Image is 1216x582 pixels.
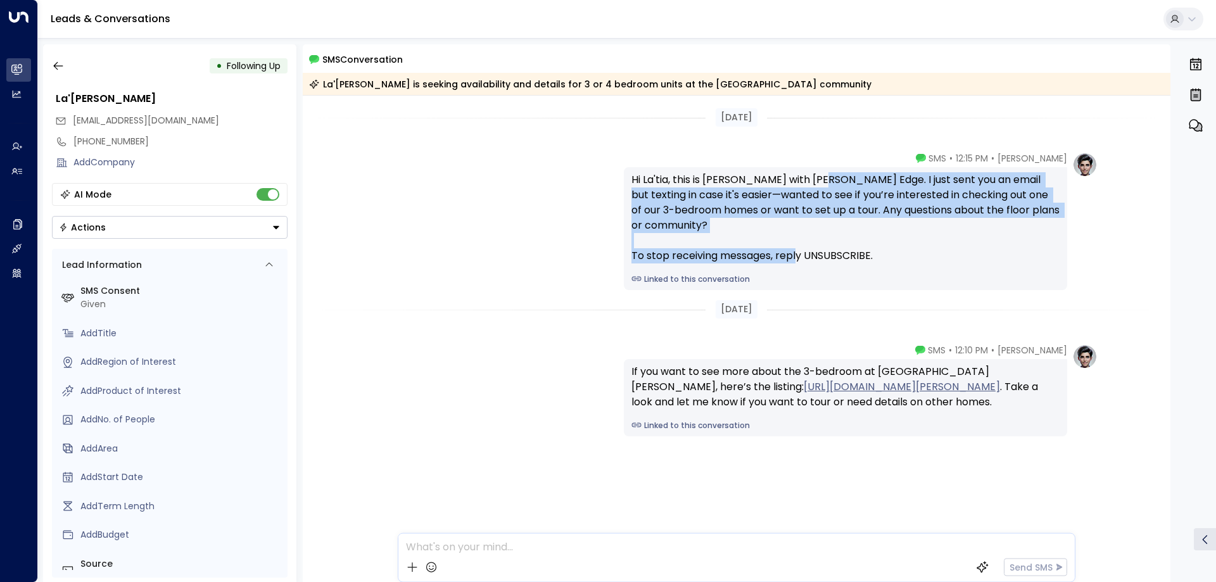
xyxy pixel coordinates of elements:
span: 12:10 PM [955,344,988,357]
span: • [991,152,994,165]
span: Following Up [227,60,281,72]
span: • [949,152,953,165]
label: Source [80,557,282,571]
span: [PERSON_NAME] [997,152,1067,165]
a: Linked to this conversation [631,420,1060,431]
div: La'[PERSON_NAME] is seeking availability and details for 3 or 4 bedroom units at the [GEOGRAPHIC_... [309,78,871,91]
div: AddCompany [73,156,288,169]
div: Given [80,298,282,311]
div: Hi La'tia, this is [PERSON_NAME] with [PERSON_NAME] Edge. I just sent you an email but texting in... [631,172,1060,263]
div: [DATE] [716,300,757,319]
div: Lead Information [58,258,142,272]
span: • [991,344,994,357]
div: AddTerm Length [80,500,282,513]
label: SMS Consent [80,284,282,298]
div: La'[PERSON_NAME] [56,91,288,106]
div: AddArea [80,442,282,455]
div: AddStart Date [80,471,282,484]
div: [DATE] [716,108,757,127]
div: If you want to see more about the 3-bedroom at [GEOGRAPHIC_DATA][PERSON_NAME], here’s the listing... [631,364,1060,410]
div: • [216,54,222,77]
a: Leads & Conversations [51,11,170,26]
div: Button group with a nested menu [52,216,288,239]
img: profile-logo.png [1072,152,1098,177]
span: [EMAIL_ADDRESS][DOMAIN_NAME] [73,114,219,127]
span: 12:15 PM [956,152,988,165]
div: [PHONE_NUMBER] [73,135,288,148]
div: AddBudget [80,528,282,541]
div: AddProduct of Interest [80,384,282,398]
span: thackerla39tia@yahoo.com [73,114,219,127]
div: Actions [59,222,106,233]
div: AddNo. of People [80,413,282,426]
button: Actions [52,216,288,239]
span: [PERSON_NAME] [997,344,1067,357]
div: AddRegion of Interest [80,355,282,369]
span: • [949,344,952,357]
span: SMS Conversation [322,52,403,66]
a: Linked to this conversation [631,274,1060,285]
a: [URL][DOMAIN_NAME][PERSON_NAME] [804,379,1000,395]
span: SMS [928,344,946,357]
img: profile-logo.png [1072,344,1098,369]
div: AI Mode [74,188,111,201]
div: AddTitle [80,327,282,340]
span: SMS [928,152,946,165]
